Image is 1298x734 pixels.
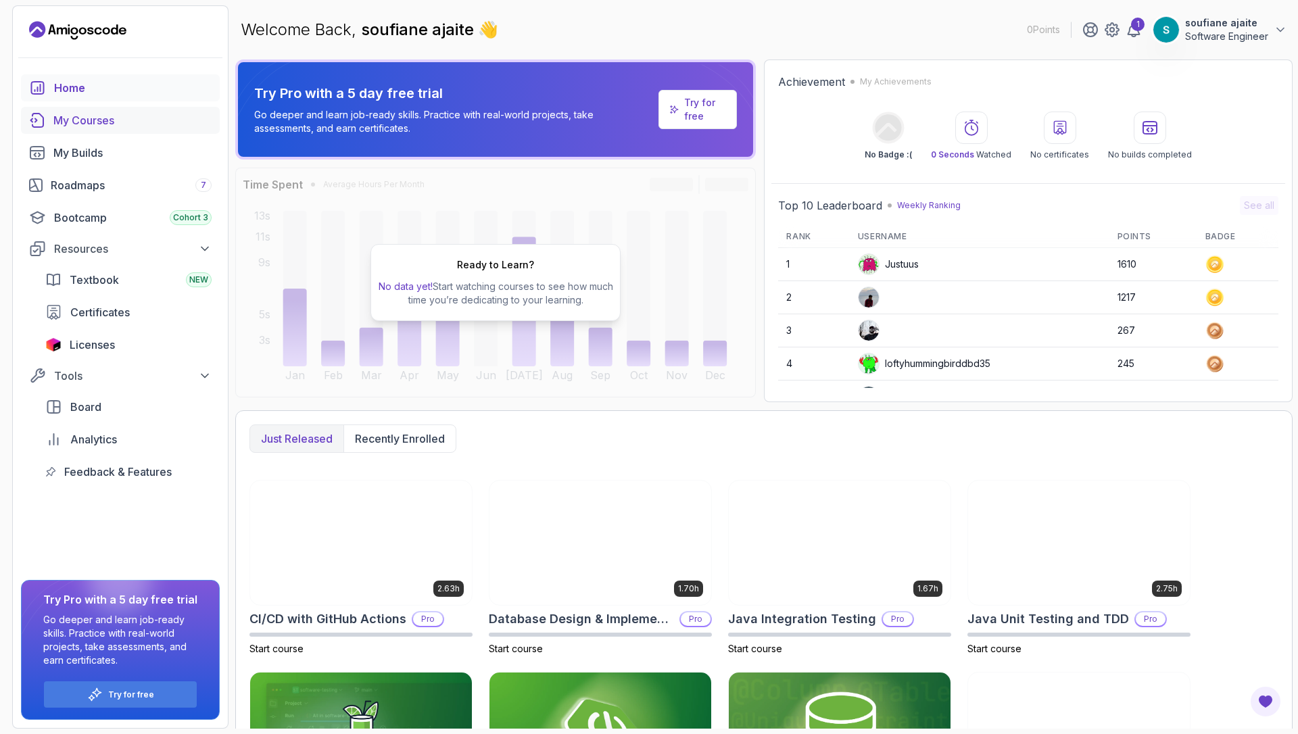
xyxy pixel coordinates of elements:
img: default monster avatar [859,353,879,374]
td: 1217 [1109,281,1197,314]
span: Board [70,399,101,415]
a: certificates [37,299,220,326]
h2: Database Design & Implementation [489,610,674,629]
th: Rank [778,226,849,248]
div: My Builds [53,145,212,161]
button: See all [1240,196,1278,215]
a: 1 [1126,22,1142,38]
a: Try for free [108,689,154,700]
a: builds [21,139,220,166]
td: 4 [778,347,849,381]
p: 1.70h [678,583,699,594]
span: soufiane ajaite [361,20,478,39]
a: CI/CD with GitHub Actions card2.63hCI/CD with GitHub ActionsProStart course [249,480,473,656]
div: Tools [54,368,212,384]
div: My Courses [53,112,212,128]
td: 267 [1109,314,1197,347]
img: Java Integration Testing card [729,481,951,605]
div: Bootcamp [54,210,212,226]
td: 1 [778,248,849,281]
button: Tools [21,364,220,388]
span: Analytics [70,431,117,447]
a: bootcamp [21,204,220,231]
a: textbook [37,266,220,293]
div: Home [54,80,212,96]
p: Software Engineer [1185,30,1268,43]
p: 0 Points [1027,23,1060,36]
div: Resources [54,241,212,257]
h2: Ready to Learn? [457,258,534,272]
button: Try for free [43,681,197,708]
img: Database Design & Implementation card [489,481,711,605]
span: Cohort 3 [173,212,208,223]
span: No data yet! [379,280,433,292]
p: 2.75h [1156,583,1178,594]
p: Start watching courses to see how much time you’re dedicating to your learning. [377,280,615,307]
p: Go deeper and learn job-ready skills. Practice with real-world projects, take assessments, and ea... [254,108,653,135]
h2: Achievement [778,74,845,90]
img: default monster avatar [859,254,879,274]
a: analytics [37,426,220,453]
a: Landing page [29,20,126,41]
span: Certificates [70,304,130,320]
th: Username [850,226,1109,248]
span: 0 Seconds [931,149,974,160]
p: 2.63h [437,583,460,594]
p: Pro [681,612,711,626]
a: home [21,74,220,101]
p: No certificates [1030,149,1089,160]
h2: Java Unit Testing and TDD [967,610,1129,629]
span: Feedback & Features [64,464,172,480]
span: Start course [967,643,1021,654]
img: user profile image [859,320,879,341]
span: Textbook [70,272,119,288]
p: Pro [883,612,913,626]
button: Just released [250,425,343,452]
a: Java Integration Testing card1.67hJava Integration TestingProStart course [728,480,951,656]
div: Justuus [858,253,919,275]
a: board [37,393,220,420]
th: Badge [1197,226,1278,248]
p: My Achievements [860,76,932,87]
p: Recently enrolled [355,431,445,447]
span: Licenses [70,337,115,353]
td: 2 [778,281,849,314]
a: roadmaps [21,172,220,199]
a: Try for free [684,96,726,123]
a: courses [21,107,220,134]
p: No Badge :( [865,149,912,160]
p: Try Pro with a 5 day free trial [254,84,653,103]
span: Start course [728,643,782,654]
td: 214 [1109,381,1197,414]
td: 245 [1109,347,1197,381]
img: user profile image [1153,17,1179,43]
div: loftyhummingbirddbd35 [858,353,990,374]
button: Recently enrolled [343,425,456,452]
span: 👋 [478,19,499,41]
td: 3 [778,314,849,347]
img: jetbrains icon [45,338,62,351]
p: Go deeper and learn job-ready skills. Practice with real-world projects, take assessments, and ea... [43,613,197,667]
th: Points [1109,226,1197,248]
h2: Java Integration Testing [728,610,876,629]
p: Just released [261,431,333,447]
p: Weekly Ranking [897,200,961,211]
a: Database Design & Implementation card1.70hDatabase Design & ImplementationProStart course [489,480,712,656]
img: Java Unit Testing and TDD card [968,481,1190,605]
a: feedback [37,458,220,485]
span: 7 [201,180,206,191]
p: Pro [413,612,443,626]
div: silentjackalcf1a1 [858,386,954,408]
h2: CI/CD with GitHub Actions [249,610,406,629]
img: user profile image [859,387,879,407]
td: 5 [778,381,849,414]
a: licenses [37,331,220,358]
div: 1 [1131,18,1145,31]
a: Try for free [658,90,737,129]
h2: Top 10 Leaderboard [778,197,882,214]
p: No builds completed [1108,149,1192,160]
div: Roadmaps [51,177,212,193]
img: user profile image [859,287,879,308]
